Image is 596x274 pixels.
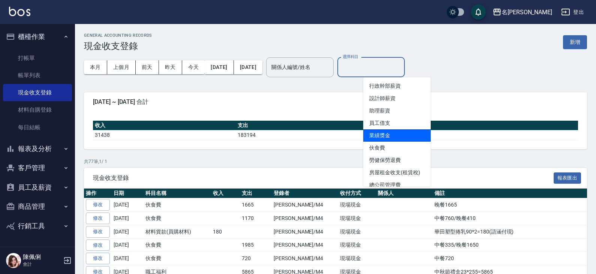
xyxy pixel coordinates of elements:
[84,158,587,165] p: 共 77 筆, 1 / 1
[363,105,431,117] li: 助理薪資
[234,60,262,74] button: [DATE]
[23,261,61,268] p: 會計
[86,240,110,251] a: 修改
[272,189,338,198] th: 登錄者
[84,33,152,38] h2: GENERAL ACCOUNTING RECORDS
[272,252,338,265] td: [PERSON_NAME]/M4
[144,238,211,252] td: 伙食費
[338,238,376,252] td: 現場現金
[272,212,338,225] td: [PERSON_NAME]/M4
[136,60,159,74] button: 前天
[112,212,144,225] td: [DATE]
[112,225,144,238] td: [DATE]
[3,84,72,101] a: 現金收支登錄
[86,253,110,264] a: 修改
[3,101,72,118] a: 材料自購登錄
[363,179,431,191] li: 總公司管理費
[471,4,486,19] button: save
[3,119,72,136] a: 每日結帳
[338,189,376,198] th: 收付方式
[563,38,587,45] a: 新增
[144,198,211,212] td: 伙食費
[433,189,587,198] th: 備註
[490,4,555,20] button: 名[PERSON_NAME]
[3,178,72,197] button: 員工及薪資
[93,98,578,106] span: [DATE] ~ [DATE] 合計
[3,158,72,178] button: 客戶管理
[338,225,376,238] td: 現場現金
[144,212,211,225] td: 伙食費
[338,252,376,265] td: 現場現金
[93,130,236,140] td: 31438
[433,238,587,252] td: 中餐335/晚餐1650
[23,253,61,261] h5: 陳佩俐
[144,225,211,238] td: 材料貨款(員購材料)
[107,60,136,74] button: 上個月
[144,252,211,265] td: 伙食費
[112,189,144,198] th: 日期
[338,198,376,212] td: 現場現金
[240,252,272,265] td: 720
[182,60,205,74] button: 今天
[86,199,110,211] a: 修改
[272,198,338,212] td: [PERSON_NAME]/M4
[343,54,358,60] label: 選擇科目
[6,253,21,268] img: Person
[112,252,144,265] td: [DATE]
[236,130,401,140] td: 183194
[558,5,587,19] button: 登出
[240,212,272,225] td: 1170
[236,121,401,130] th: 支出
[3,139,72,159] button: 報表及分析
[86,226,110,238] a: 修改
[112,198,144,212] td: [DATE]
[363,80,431,92] li: 行政幹部薪資
[401,121,578,130] th: 合計
[211,225,240,238] td: 180
[3,197,72,216] button: 商品管理
[363,142,431,154] li: 伙食費
[9,7,30,16] img: Logo
[554,174,581,181] a: 報表匯出
[433,252,587,265] td: 中餐720
[240,189,272,198] th: 支出
[433,212,587,225] td: 中餐760/晚餐410
[112,238,144,252] td: [DATE]
[84,189,112,198] th: 操作
[433,225,587,238] td: 華田塑型捲乳90*2=180(語涵付現)
[240,238,272,252] td: 1985
[563,35,587,49] button: 新增
[363,117,431,129] li: 員工借支
[93,174,554,182] span: 現金收支登錄
[338,212,376,225] td: 現場現金
[3,49,72,67] a: 打帳單
[401,130,578,140] td: -151756
[363,166,431,179] li: 房屋租金收支(租賃稅)
[554,172,581,184] button: 報表匯出
[502,7,552,17] div: 名[PERSON_NAME]
[272,238,338,252] td: [PERSON_NAME]/M4
[211,189,240,198] th: 收入
[272,225,338,238] td: [PERSON_NAME]/M4
[376,189,433,198] th: 關係人
[144,189,211,198] th: 科目名稱
[93,121,236,130] th: 收入
[84,41,152,51] h3: 現金收支登錄
[159,60,182,74] button: 昨天
[84,60,107,74] button: 本月
[433,198,587,212] td: 晚餐1665
[86,213,110,224] a: 修改
[3,216,72,236] button: 行銷工具
[205,60,234,74] button: [DATE]
[363,92,431,105] li: 設計師薪資
[363,154,431,166] li: 勞健保勞退費
[240,198,272,212] td: 1665
[3,67,72,84] a: 帳單列表
[363,129,431,142] li: 業績獎金
[3,27,72,46] button: 櫃檯作業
